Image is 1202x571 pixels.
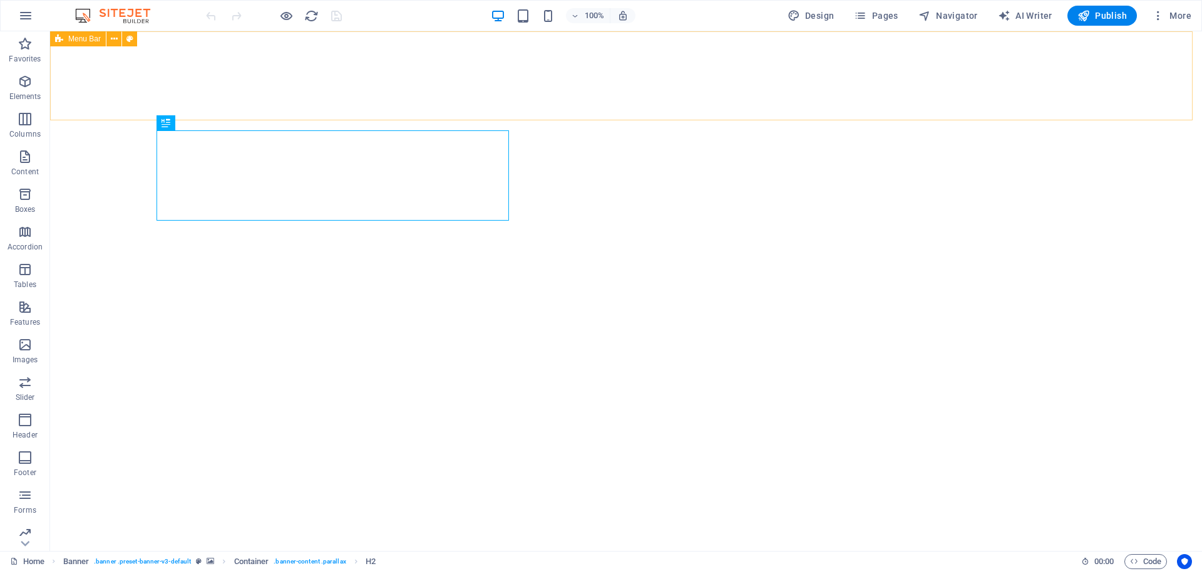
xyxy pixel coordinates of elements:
[63,554,376,569] nav: breadcrumb
[16,392,35,402] p: Slider
[1124,554,1167,569] button: Code
[993,6,1057,26] button: AI Writer
[63,554,90,569] span: Click to select. Double-click to edit
[72,8,166,23] img: Editor Logo
[11,167,39,177] p: Content
[9,129,41,139] p: Columns
[998,9,1052,22] span: AI Writer
[14,280,36,290] p: Tables
[918,9,978,22] span: Navigator
[913,6,983,26] button: Navigator
[274,554,346,569] span: . banner-content .parallax
[15,204,36,214] p: Boxes
[1077,9,1127,22] span: Publish
[10,554,44,569] a: Click to cancel selection. Double-click to open Pages
[8,242,43,252] p: Accordion
[1103,557,1105,566] span: :
[304,8,319,23] button: reload
[1177,554,1192,569] button: Usercentrics
[14,505,36,515] p: Forms
[366,554,376,569] span: Click to select. Double-click to edit
[1152,9,1191,22] span: More
[849,6,903,26] button: Pages
[207,558,214,565] i: This element contains a background
[234,554,269,569] span: Click to select. Double-click to edit
[196,558,202,565] i: This element is a customizable preset
[566,8,610,23] button: 100%
[783,6,840,26] div: Design (Ctrl+Alt+Y)
[10,317,40,327] p: Features
[1130,554,1161,569] span: Code
[9,54,41,64] p: Favorites
[1094,554,1114,569] span: 00 00
[1081,554,1114,569] h6: Session time
[1147,6,1196,26] button: More
[14,468,36,478] p: Footer
[1067,6,1137,26] button: Publish
[13,355,38,365] p: Images
[279,8,294,23] button: Click here to leave preview mode and continue editing
[854,9,898,22] span: Pages
[13,430,38,440] p: Header
[94,554,191,569] span: . banner .preset-banner-v3-default
[585,8,605,23] h6: 100%
[617,10,629,21] i: On resize automatically adjust zoom level to fit chosen device.
[783,6,840,26] button: Design
[9,92,41,102] p: Elements
[68,35,101,43] span: Menu Bar
[304,9,319,23] i: Reload page
[788,9,835,22] span: Design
